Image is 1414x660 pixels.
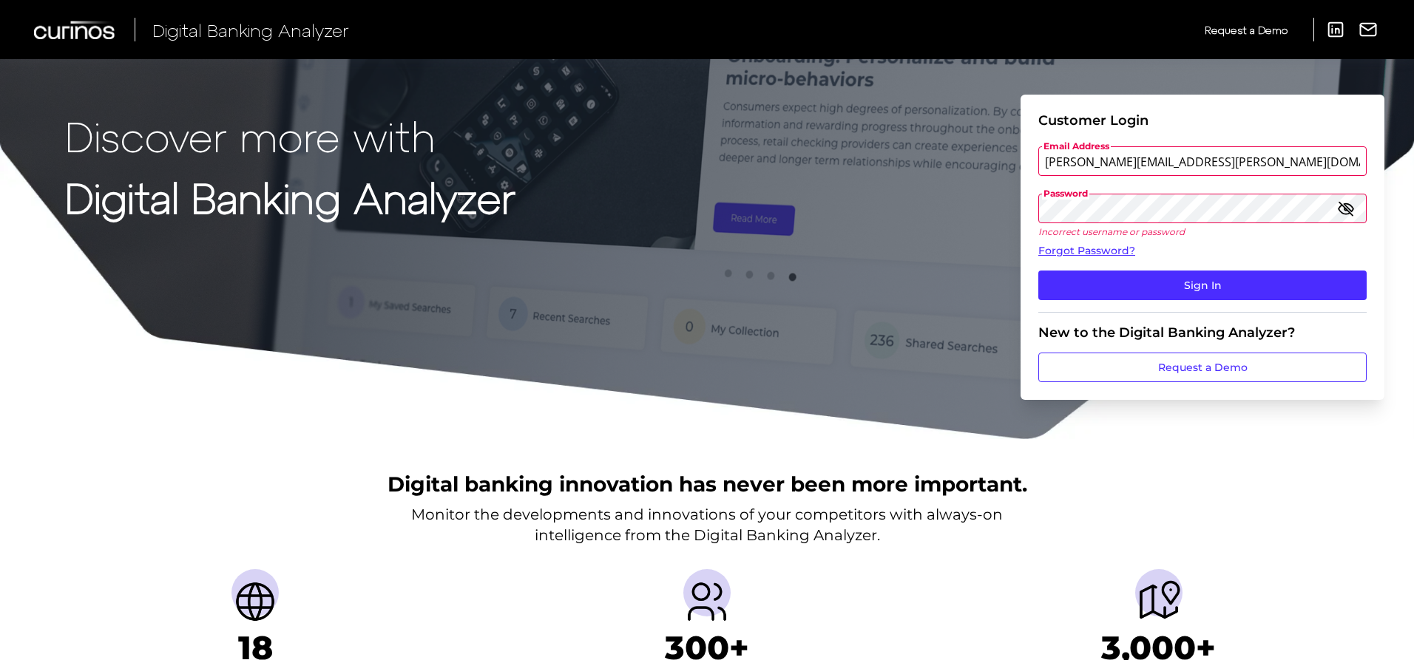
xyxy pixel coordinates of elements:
p: Incorrect username or password [1038,226,1367,237]
h2: Digital banking innovation has never been more important. [388,470,1027,498]
span: Password [1042,188,1089,200]
a: Request a Demo [1038,353,1367,382]
div: New to the Digital Banking Analyzer? [1038,324,1367,341]
button: Sign In [1038,271,1367,300]
span: Email Address [1042,140,1111,152]
p: Monitor the developments and innovations of your competitors with always-on intelligence from the... [411,504,1003,545]
div: Customer Login [1038,112,1367,129]
img: Providers [683,578,731,625]
span: Request a Demo [1205,24,1288,36]
span: Digital Banking Analyzer [152,19,349,41]
img: Countries [231,578,279,625]
img: Curinos [34,21,117,39]
img: Journeys [1135,578,1183,625]
a: Forgot Password? [1038,243,1367,259]
a: Request a Demo [1205,18,1288,42]
strong: Digital Banking Analyzer [65,172,515,222]
p: Discover more with [65,112,515,159]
